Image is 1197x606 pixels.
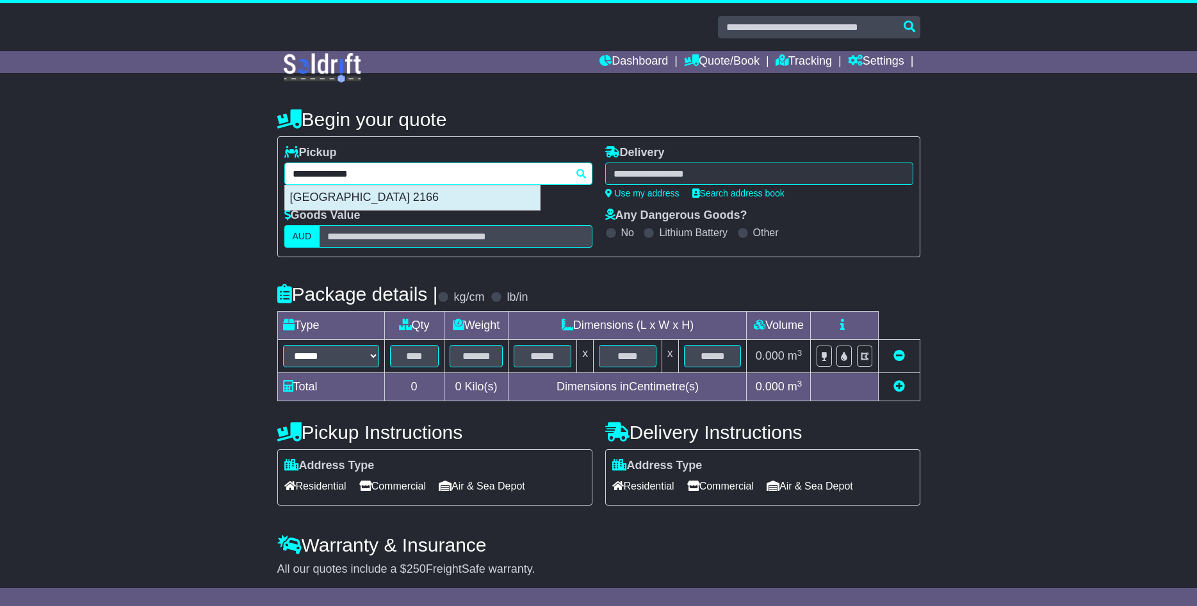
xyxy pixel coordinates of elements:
a: Tracking [776,51,832,73]
td: 0 [384,373,444,401]
h4: Pickup Instructions [277,422,592,443]
a: Search address book [692,188,785,198]
label: lb/in [507,291,528,305]
label: Address Type [284,459,375,473]
label: Goods Value [284,209,361,223]
a: Remove this item [893,349,905,362]
span: m [788,349,802,362]
label: No [621,227,634,239]
span: 250 [407,562,426,575]
h4: Package details | [277,283,438,305]
a: Use my address [605,188,680,198]
a: Add new item [893,380,905,393]
label: Any Dangerous Goods? [605,209,747,223]
h4: Warranty & Insurance [277,534,920,555]
td: Qty [384,312,444,340]
td: Dimensions in Centimetre(s) [509,373,747,401]
h4: Begin your quote [277,109,920,130]
span: Commercial [359,476,426,496]
span: Residential [284,476,346,496]
a: Quote/Book [684,51,760,73]
span: 0.000 [756,380,785,393]
td: Total [277,373,384,401]
span: Air & Sea Depot [767,476,853,496]
sup: 3 [797,379,802,388]
td: Weight [444,312,509,340]
td: x [662,340,678,373]
td: Volume [747,312,811,340]
span: m [788,380,802,393]
td: Type [277,312,384,340]
span: 0.000 [756,349,785,362]
td: x [577,340,594,373]
span: 0 [455,380,461,393]
label: kg/cm [453,291,484,305]
div: [GEOGRAPHIC_DATA] 2166 [285,186,540,210]
label: Lithium Battery [659,227,728,239]
td: Kilo(s) [444,373,509,401]
span: Commercial [687,476,754,496]
sup: 3 [797,348,802,358]
h4: Delivery Instructions [605,422,920,443]
label: Address Type [612,459,703,473]
a: Settings [848,51,904,73]
span: Air & Sea Depot [439,476,525,496]
span: Residential [612,476,674,496]
label: Delivery [605,146,665,160]
typeahead: Please provide city [284,163,592,185]
a: Dashboard [599,51,668,73]
div: All our quotes include a $ FreightSafe warranty. [277,562,920,577]
td: Dimensions (L x W x H) [509,312,747,340]
label: AUD [284,225,320,248]
label: Other [753,227,779,239]
label: Pickup [284,146,337,160]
